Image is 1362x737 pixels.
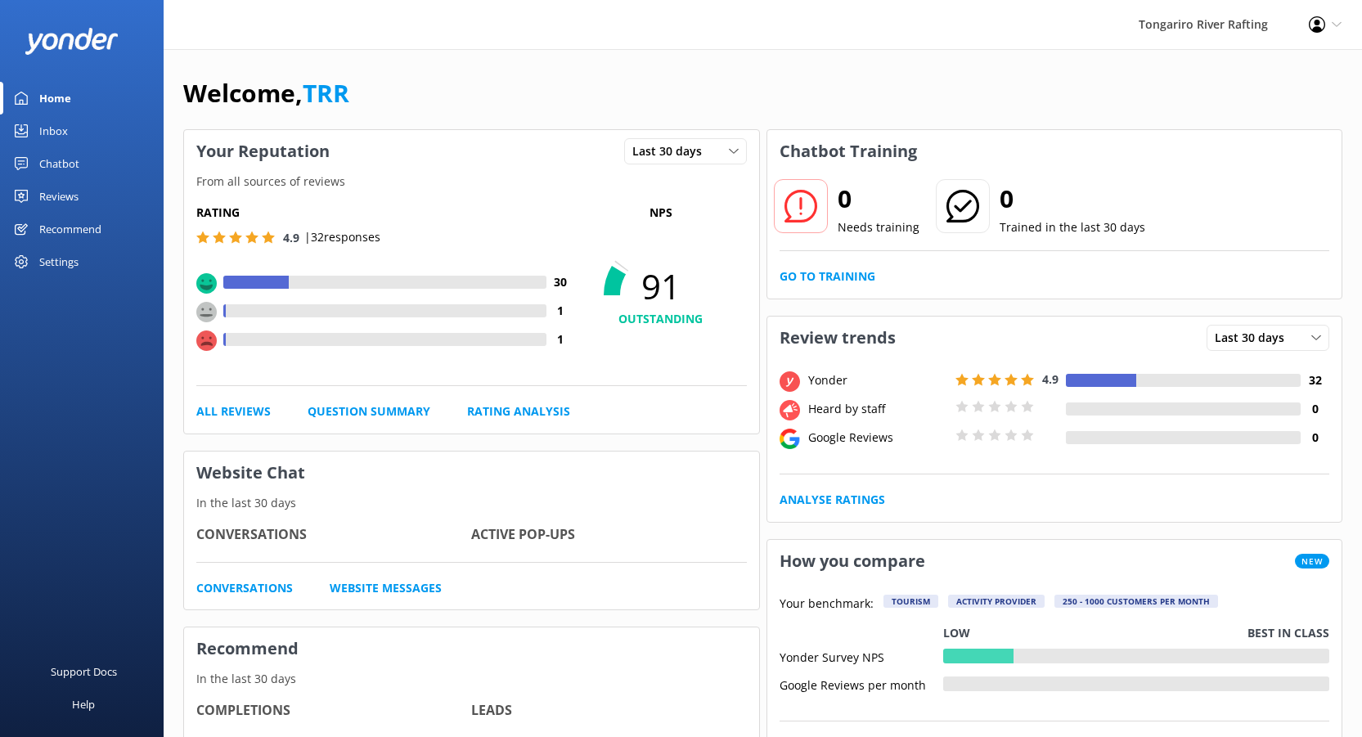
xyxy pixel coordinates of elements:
div: Help [72,688,95,721]
h3: Chatbot Training [767,130,929,173]
div: 250 - 1000 customers per month [1054,595,1218,608]
a: TRR [303,76,349,110]
div: Heard by staff [804,400,951,418]
h2: 0 [838,179,919,218]
span: Last 30 days [1215,329,1294,347]
p: In the last 30 days [184,670,759,688]
div: Google Reviews [804,429,951,447]
h3: Website Chat [184,452,759,494]
h3: How you compare [767,540,937,582]
div: Yonder Survey NPS [780,649,943,663]
h4: OUTSTANDING [575,310,747,328]
div: Inbox [39,115,68,147]
div: Chatbot [39,147,79,180]
a: Conversations [196,579,293,597]
h3: Review trends [767,317,908,359]
p: Best in class [1247,624,1329,642]
span: 4.9 [1042,371,1059,387]
a: Website Messages [330,579,442,597]
span: New [1295,554,1329,568]
p: Trained in the last 30 days [1000,218,1145,236]
div: Google Reviews per month [780,676,943,691]
a: Go to Training [780,267,875,285]
h4: Conversations [196,524,471,546]
h3: Recommend [184,627,759,670]
h2: 0 [1000,179,1145,218]
h4: 0 [1301,429,1329,447]
p: From all sources of reviews [184,173,759,191]
div: Home [39,82,71,115]
p: NPS [575,204,747,222]
a: Rating Analysis [467,402,570,420]
span: 4.9 [283,230,299,245]
a: All Reviews [196,402,271,420]
h4: 0 [1301,400,1329,418]
p: Low [943,624,970,642]
h4: 32 [1301,371,1329,389]
div: Tourism [883,595,938,608]
div: Yonder [804,371,951,389]
p: Needs training [838,218,919,236]
img: yonder-white-logo.png [25,28,119,55]
h1: Welcome, [183,74,349,113]
h4: 1 [546,302,575,320]
div: Support Docs [51,655,117,688]
div: Settings [39,245,79,278]
p: | 32 responses [304,228,380,246]
span: 91 [575,266,747,307]
h3: Your Reputation [184,130,342,173]
h4: 30 [546,273,575,291]
p: Your benchmark: [780,595,874,614]
a: Analyse Ratings [780,491,885,509]
div: Activity Provider [948,595,1045,608]
div: Recommend [39,213,101,245]
a: Question Summary [308,402,430,420]
h4: Completions [196,700,471,721]
h5: Rating [196,204,575,222]
p: In the last 30 days [184,494,759,512]
h4: Active Pop-ups [471,524,746,546]
span: Last 30 days [632,142,712,160]
h4: 1 [546,330,575,348]
h4: Leads [471,700,746,721]
div: Reviews [39,180,79,213]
